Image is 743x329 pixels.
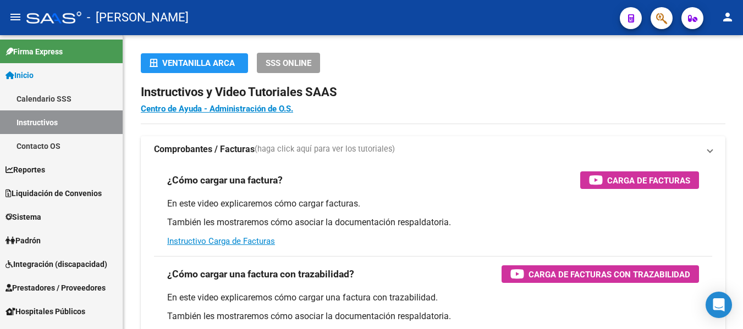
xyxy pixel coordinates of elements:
[167,216,699,228] p: También les mostraremos cómo asociar la documentación respaldatoria.
[167,198,699,210] p: En este video explicaremos cómo cargar facturas.
[141,104,293,114] a: Centro de Ayuda - Administración de O.S.
[257,53,320,73] button: SSS ONLINE
[5,164,45,176] span: Reportes
[141,136,725,163] mat-expansion-panel-header: Comprobantes / Facturas(haga click aquí para ver los tutoriales)
[5,258,107,270] span: Integración (discapacidad)
[141,53,248,73] button: Ventanilla ARCA
[529,267,690,281] span: Carga de Facturas con Trazabilidad
[266,58,311,68] span: SSS ONLINE
[607,174,690,187] span: Carga de Facturas
[255,143,395,155] span: (haga click aquí para ver los tutoriales)
[5,211,41,223] span: Sistema
[721,10,734,24] mat-icon: person
[5,187,102,199] span: Liquidación de Convenios
[154,143,255,155] strong: Comprobantes / Facturas
[5,69,34,81] span: Inicio
[502,265,699,283] button: Carga de Facturas con Trazabilidad
[5,46,63,58] span: Firma Express
[141,82,725,103] h2: Instructivos y Video Tutoriales SAAS
[167,236,275,246] a: Instructivo Carga de Facturas
[87,5,189,30] span: - [PERSON_NAME]
[706,292,732,318] div: Open Intercom Messenger
[9,10,22,24] mat-icon: menu
[5,282,106,294] span: Prestadores / Proveedores
[5,235,41,247] span: Padrón
[167,292,699,304] p: En este video explicaremos cómo cargar una factura con trazabilidad.
[5,305,85,317] span: Hospitales Públicos
[167,172,283,188] h3: ¿Cómo cargar una factura?
[580,171,699,189] button: Carga de Facturas
[167,310,699,322] p: También les mostraremos cómo asociar la documentación respaldatoria.
[150,53,239,73] div: Ventanilla ARCA
[167,266,354,282] h3: ¿Cómo cargar una factura con trazabilidad?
